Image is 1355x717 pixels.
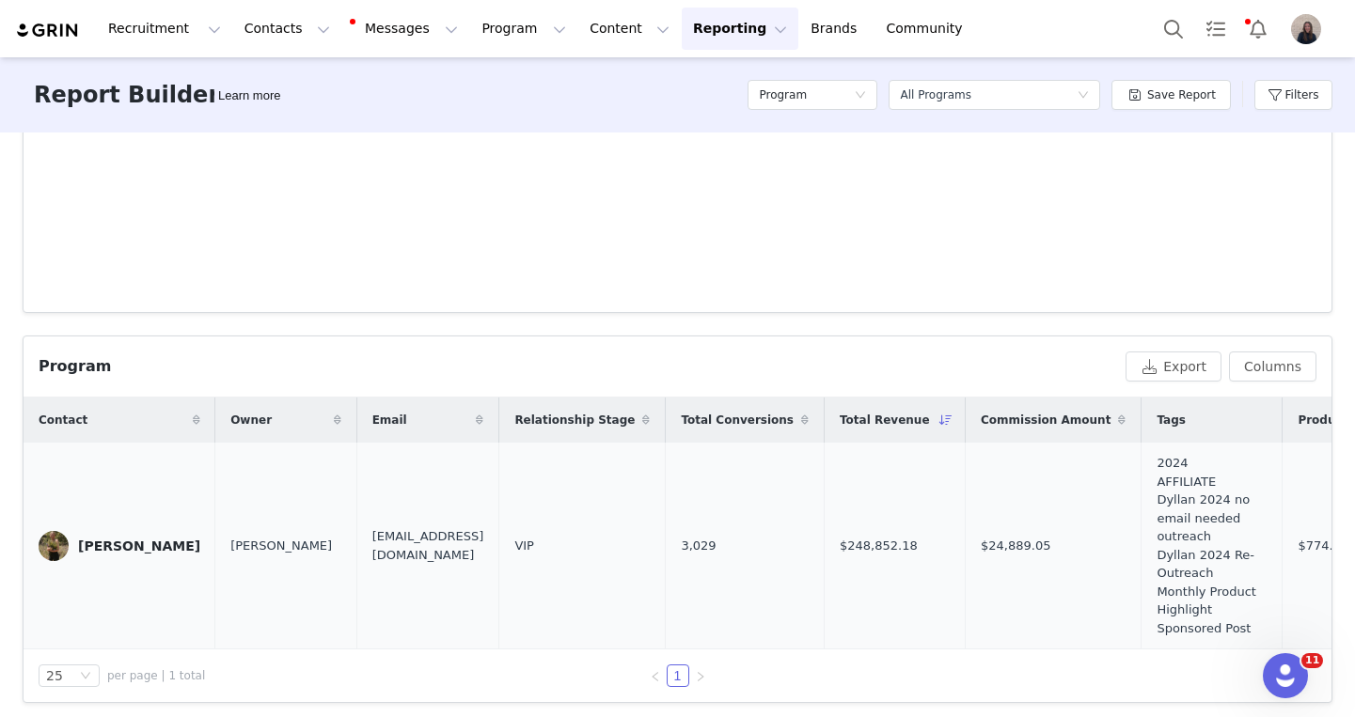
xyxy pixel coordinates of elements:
span: $774.50 [1298,537,1348,555]
li: Next Page [689,664,712,687]
span: [PERSON_NAME] [230,537,332,555]
span: 11 [1301,653,1323,668]
i: icon: down [80,670,91,683]
span: Owner [230,412,272,429]
span: $24,889.05 [981,537,1050,555]
a: 1 [668,665,688,686]
h5: Program [759,81,807,109]
span: Contact [39,412,87,429]
button: Notifications [1237,8,1279,50]
h3: Report Builder [34,78,219,112]
button: Columns [1229,351,1316,382]
span: VIP [514,537,534,555]
button: Reporting [682,8,798,50]
button: Messages [342,8,469,50]
span: Relationship Stage [514,412,635,429]
span: Email [372,412,407,429]
button: Recruitment [97,8,232,50]
a: Brands [799,8,874,50]
i: icon: right [695,671,706,682]
img: 1cdbb7aa-9e77-4d87-9340-39fe3d42aad1.jpg [1291,14,1321,44]
span: [EMAIL_ADDRESS][DOMAIN_NAME] [372,527,484,564]
span: Total Conversions [681,412,794,429]
button: Contacts [233,8,341,50]
iframe: Intercom live chat [1263,653,1308,698]
span: Commission Amount [981,412,1111,429]
li: Previous Page [644,664,667,687]
i: icon: down [1078,89,1089,102]
span: 2024 AFFILIATE Dyllan 2024 no email needed outreach Dyllan 2024 Re-Outreach Monthly Product Highl... [1157,454,1267,637]
div: All Programs [900,81,971,109]
div: [PERSON_NAME] [78,538,200,553]
div: Program [39,355,111,378]
a: Community [875,8,983,50]
span: Tags [1157,412,1185,429]
img: 7f1eef97-6dbd-4bff-b8fb-8db887d6a97f.jpg [39,531,69,561]
i: icon: left [650,671,661,682]
a: Tasks [1195,8,1237,50]
a: [PERSON_NAME] [39,531,200,561]
button: Content [578,8,681,50]
span: $248,852.18 [840,537,918,555]
button: Save Report [1111,80,1231,110]
button: Search [1153,8,1194,50]
span: per page | 1 total [107,667,205,684]
article: Program [23,335,1332,703]
div: 25 [46,665,63,686]
button: Profile [1280,14,1340,44]
button: Export [1126,351,1221,382]
i: icon: down [855,89,866,102]
button: Program [470,8,577,50]
div: Tooltip anchor [214,86,284,105]
img: grin logo [15,22,81,39]
span: Total Revenue [840,412,930,429]
span: 3,029 [681,537,716,555]
li: 1 [667,664,689,687]
button: Filters [1254,80,1332,110]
